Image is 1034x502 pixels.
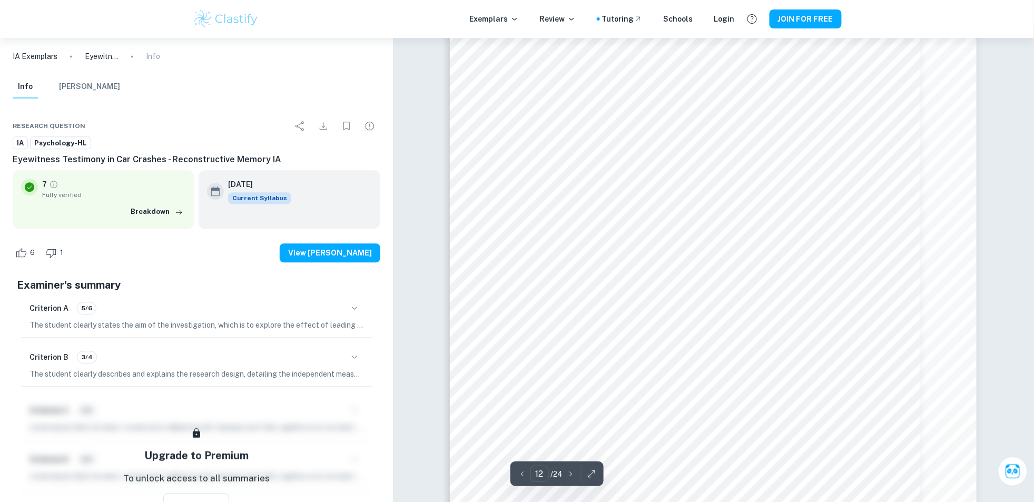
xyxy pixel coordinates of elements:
[280,243,380,262] button: View [PERSON_NAME]
[77,352,96,362] span: 3/4
[49,180,58,189] a: Grade fully verified
[998,457,1028,486] button: Ask Clai
[42,179,47,190] p: 7
[13,153,380,166] h6: Eyewitness Testimony in Car Crashes - Reconstructive Memory IA
[123,472,270,486] p: To unlock access to all summaries
[13,121,85,131] span: Research question
[602,13,643,25] a: Tutoring
[359,115,380,136] div: Report issue
[13,244,41,261] div: Like
[228,192,291,204] span: Current Syllabus
[13,136,28,150] a: IA
[85,51,119,62] p: Eyewitness Testimony in Car Crashes - Reconstructive Memory IA
[193,8,260,29] img: Clastify logo
[551,468,563,480] p: / 24
[336,115,357,136] div: Bookmark
[470,13,519,25] p: Exemplars
[54,248,69,258] span: 1
[29,351,68,363] h6: Criterion B
[43,244,69,261] div: Dislike
[17,277,376,293] h5: Examiner's summary
[13,51,57,62] a: IA Exemplars
[128,204,186,220] button: Breakdown
[13,75,38,99] button: Info
[59,75,120,99] button: [PERSON_NAME]
[31,138,91,149] span: Psychology-HL
[228,192,291,204] div: This exemplar is based on the current syllabus. Feel free to refer to it for inspiration/ideas wh...
[29,302,68,314] h6: Criterion A
[313,115,334,136] div: Download
[770,9,842,28] button: JOIN FOR FREE
[30,136,91,150] a: Psychology-HL
[714,13,735,25] a: Login
[13,138,27,149] span: IA
[24,248,41,258] span: 6
[228,179,283,190] h6: [DATE]
[664,13,693,25] a: Schools
[42,190,186,200] span: Fully verified
[29,319,363,331] p: The student clearly states the aim of the investigation, which is to explore the effect of leadin...
[29,368,363,380] p: The student clearly describes and explains the research design, detailing the independent measure...
[290,115,311,136] div: Share
[540,13,576,25] p: Review
[144,448,249,464] h5: Upgrade to Premium
[146,51,160,62] p: Info
[743,10,761,28] button: Help and Feedback
[77,303,96,313] span: 5/6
